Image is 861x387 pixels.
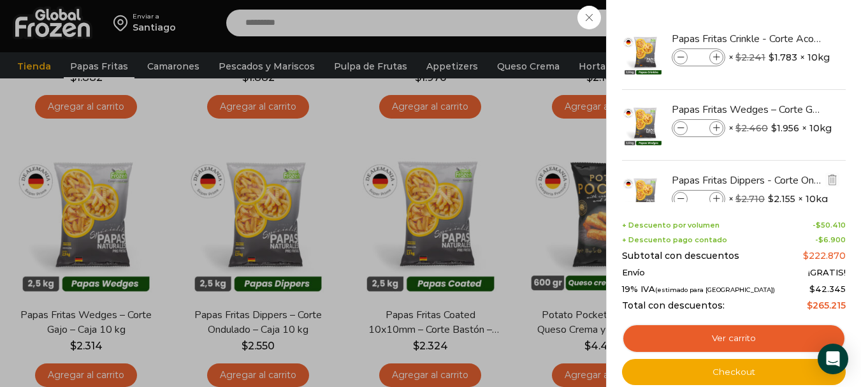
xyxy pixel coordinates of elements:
[735,193,765,205] bdi: 2.710
[735,122,741,134] span: $
[689,192,708,206] input: Product quantity
[622,300,725,311] span: Total con descuentos:
[807,300,846,311] bdi: 265.215
[622,324,846,353] a: Ver carrito
[769,51,797,64] bdi: 1.783
[816,221,846,230] bdi: 50.410
[728,48,830,66] span: × × 10kg
[771,122,777,135] span: $
[672,173,823,187] a: Papas Fritas Dippers - Corte Ondulado - Caja 10 kg
[813,221,846,230] span: -
[735,193,741,205] span: $
[672,103,823,117] a: Papas Fritas Wedges – Corte Gajo - Caja 10 kg
[728,190,828,208] span: × × 10kg
[735,122,768,134] bdi: 2.460
[809,284,815,294] span: $
[622,359,846,386] a: Checkout
[807,300,813,311] span: $
[803,250,846,261] bdi: 222.870
[809,284,846,294] span: 42.345
[735,52,741,63] span: $
[672,32,823,46] a: Papas Fritas Crinkle - Corte Acordeón - Caja 10 kg
[771,122,799,135] bdi: 1.956
[622,221,720,230] span: + Descuento por volumen
[818,235,823,244] span: $
[728,119,832,137] span: × × 10kg
[818,344,848,374] div: Open Intercom Messenger
[816,221,821,230] span: $
[622,236,727,244] span: + Descuento pago contado
[622,251,739,261] span: Subtotal con descuentos
[803,250,809,261] span: $
[689,50,708,64] input: Product quantity
[769,51,774,64] span: $
[655,286,775,293] small: (estimado para [GEOGRAPHIC_DATA])
[818,235,846,244] bdi: 6.900
[808,268,846,278] span: ¡GRATIS!
[768,193,795,205] bdi: 2.155
[827,174,838,186] img: Eliminar Papas Fritas Dippers - Corte Ondulado - Caja 10 kg del carrito
[768,193,774,205] span: $
[622,284,775,295] span: 19% IVA
[622,268,645,278] span: Envío
[735,52,765,63] bdi: 2.241
[825,173,839,189] a: Eliminar Papas Fritas Dippers - Corte Ondulado - Caja 10 kg del carrito
[689,121,708,135] input: Product quantity
[815,236,846,244] span: -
